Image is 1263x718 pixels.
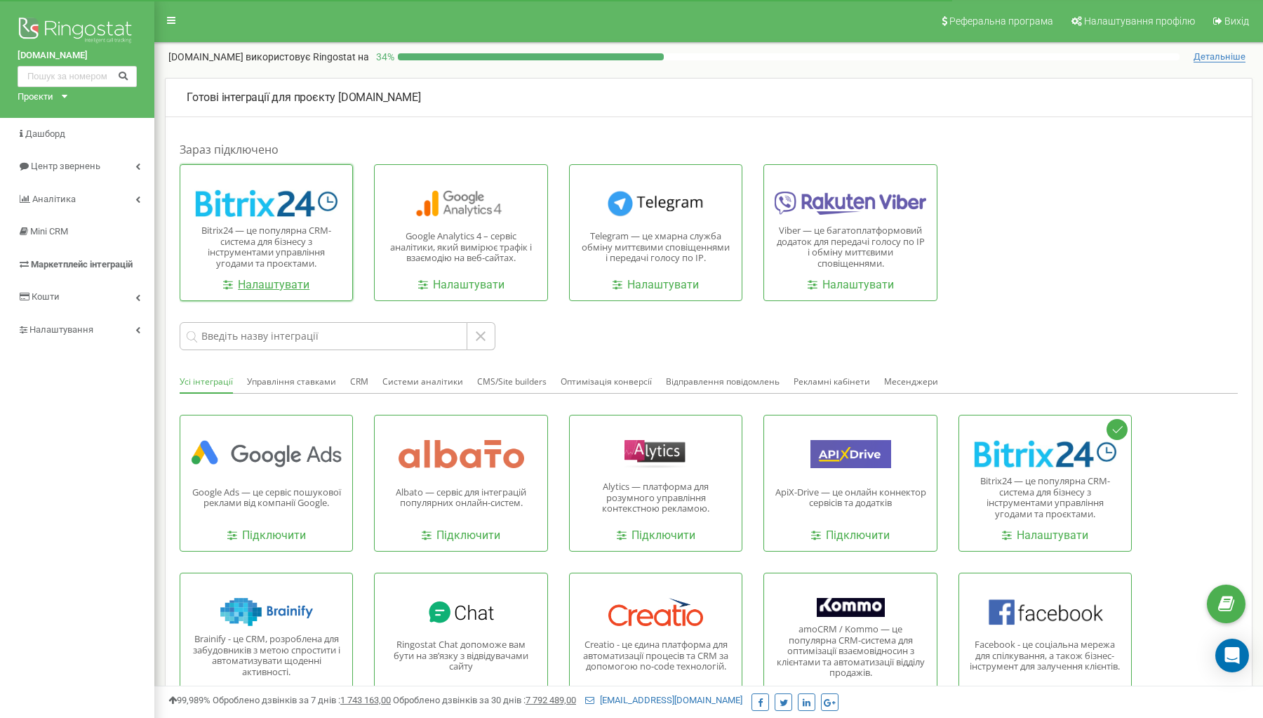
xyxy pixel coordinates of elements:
[1224,15,1249,27] span: Вихід
[385,231,536,264] p: Google Analytics 4 – сервіс аналітики, який вимірює трафік і взаємодію на веб-сайтах.
[191,487,342,509] p: Google Ads — це сервіс пошукової реклами від компанії Google.
[187,90,1231,106] p: [DOMAIN_NAME]
[775,624,925,679] p: amoCRM / Kommo — це популярна CRM-система для оптимізації взаємовідносин з клієнтами та автоматиз...
[1084,15,1195,27] span: Налаштування профілю
[666,371,780,392] button: Відправлення повідомлень
[1215,639,1249,672] div: Open Intercom Messenger
[613,277,699,293] a: Налаштувати
[617,528,695,544] a: Підключити
[808,277,894,293] a: Налаштувати
[180,322,467,350] input: Введіть назву інтеграції
[385,639,536,672] p: Ringostat Chat допоможе вам бути на звʼязку з відвідувачами сайту
[811,528,890,544] a: Підключити
[369,50,398,64] p: 34 %
[775,487,925,509] p: ApiX-Drive — це онлайн коннектор сервісів та додатків
[191,225,342,269] p: Bitrix24 — це популярна CRM-система для бізнесу з інструментами управління угодами та проєктами.
[32,194,76,204] span: Аналiтика
[561,371,652,392] button: Оптимізація конверсії
[168,50,369,64] p: [DOMAIN_NAME]
[970,476,1121,519] p: Bitrix24 — це популярна CRM-система для бізнесу з інструментами управління угодами та проєктами.
[191,634,342,677] p: Brainify - це CRM, розроблена для забудовників з метою спростити і автоматизувати щоденні активно...
[393,695,576,705] span: Оброблено дзвінків за 30 днів :
[1194,51,1245,62] span: Детальніше
[31,259,133,270] span: Маркетплейс інтеграцій
[29,324,93,335] span: Налаштування
[187,91,335,104] span: Готові інтеграції для проєкту
[31,161,100,171] span: Центр звернень
[382,371,463,392] button: Системи аналітики
[340,695,391,705] u: 1 743 163,00
[350,371,368,392] button: CRM
[970,639,1121,672] p: Facebook - це соціальна мережа для спілкування, а також бізнес-інструмент для залучення клієнтів.
[422,528,500,544] a: Підключити
[775,225,925,269] p: Viber — це багатоплатформовий додаток для передачі голосу по IP і обміну миттєвими сповіщеннями.
[580,481,731,514] p: Alytics — платформа для розумного управління контекстною рекламою.
[168,695,210,705] span: 99,989%
[213,695,391,705] span: Оброблено дзвінків за 7 днів :
[385,487,536,509] p: Albato — сервіс для інтеграцій популярних онлайн-систем.
[1002,528,1088,544] a: Налаштувати
[223,277,309,293] a: Налаштувати
[949,15,1053,27] span: Реферальна програма
[585,695,742,705] a: [EMAIL_ADDRESS][DOMAIN_NAME]
[18,91,53,104] div: Проєкти
[884,371,938,392] button: Месенджери
[30,226,68,237] span: Mini CRM
[25,128,65,139] span: Дашборд
[580,231,731,264] p: Telegram — це хмарна служба обміну миттєвими сповіщеннями і передачі голосу по IP.
[18,66,137,87] input: Пошук за номером
[477,371,547,392] button: CMS/Site builders
[180,371,233,394] button: Усі інтеграції
[227,528,306,544] a: Підключити
[246,51,369,62] span: використовує Ringostat на
[18,49,137,62] a: [DOMAIN_NAME]
[180,142,1238,157] h1: Зараз підключено
[247,371,336,392] button: Управління ставками
[418,277,504,293] a: Налаштувати
[526,695,576,705] u: 7 792 489,00
[32,291,60,302] span: Кошти
[18,14,137,49] img: Ringostat logo
[580,639,731,672] p: Creatio - це єдина платформа для автоматизації процесів та CRM за допомогою no-code технологій.
[794,371,870,392] button: Рекламні кабінети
